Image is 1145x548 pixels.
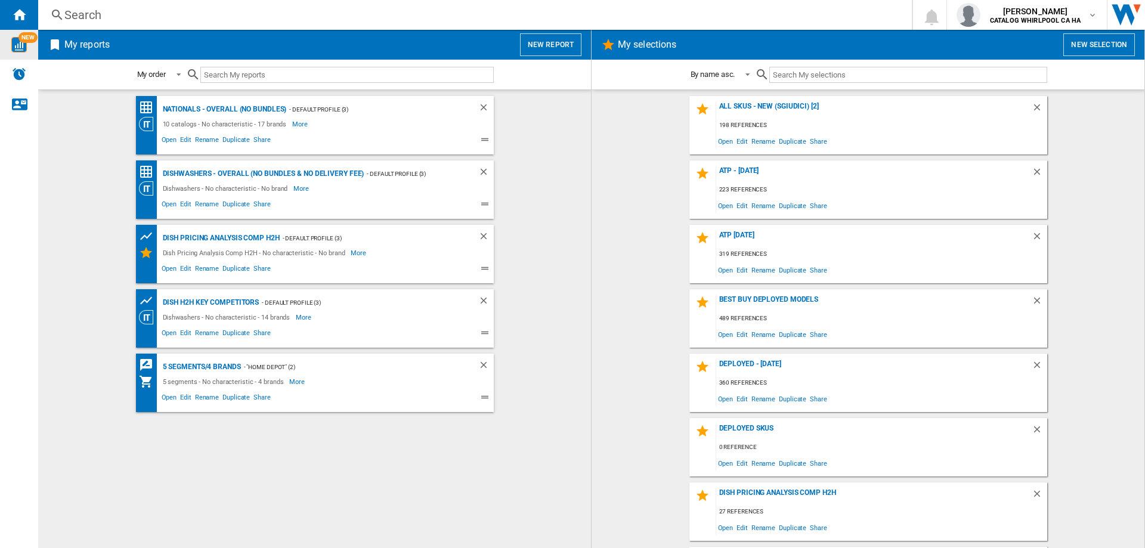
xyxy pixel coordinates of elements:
[808,455,829,471] span: Share
[139,165,160,179] div: Price Matrix
[478,166,494,181] div: Delete
[1032,360,1047,376] div: Delete
[750,326,777,342] span: Rename
[160,117,293,131] div: 10 catalogs - No characteristic - 17 brands
[252,392,273,406] span: Share
[178,134,193,148] span: Edit
[478,295,494,310] div: Delete
[200,67,494,83] input: Search My reports
[716,519,735,535] span: Open
[735,519,750,535] span: Edit
[750,519,777,535] span: Rename
[1032,295,1047,311] div: Delete
[160,295,259,310] div: Dish H2H Key Competitors
[990,5,1081,17] span: [PERSON_NAME]
[18,32,38,43] span: NEW
[364,166,454,181] div: - Default profile (3)
[296,310,313,324] span: More
[293,181,311,196] span: More
[1032,424,1047,440] div: Delete
[241,360,454,374] div: - "Home Depot" (2)
[777,519,808,535] span: Duplicate
[160,360,241,374] div: 5 segments/4 brands
[221,392,252,406] span: Duplicate
[11,37,27,52] img: wise-card.svg
[139,100,160,115] div: Price Matrix
[716,504,1047,519] div: 27 references
[735,133,750,149] span: Edit
[750,455,777,471] span: Rename
[12,67,26,81] img: alerts-logo.svg
[351,246,368,260] span: More
[615,33,679,56] h2: My selections
[957,3,980,27] img: profile.jpg
[139,181,160,196] div: Category View
[808,262,829,278] span: Share
[64,7,881,23] div: Search
[777,326,808,342] span: Duplicate
[735,197,750,213] span: Edit
[808,197,829,213] span: Share
[160,327,179,342] span: Open
[160,392,179,406] span: Open
[808,133,829,149] span: Share
[193,199,221,213] span: Rename
[62,33,112,56] h2: My reports
[292,117,310,131] span: More
[259,295,454,310] div: - Default profile (3)
[808,519,829,535] span: Share
[139,229,160,244] div: Product prices grid
[178,392,193,406] span: Edit
[178,263,193,277] span: Edit
[252,263,273,277] span: Share
[289,374,307,389] span: More
[750,197,777,213] span: Rename
[716,391,735,407] span: Open
[160,231,280,246] div: Dish Pricing Analysis Comp H2H
[252,327,273,342] span: Share
[691,70,735,79] div: By name asc.
[777,455,808,471] span: Duplicate
[750,133,777,149] span: Rename
[252,134,273,148] span: Share
[160,102,287,117] div: Nationals - Overall (No Bundles)
[808,326,829,342] span: Share
[716,440,1047,455] div: 0 reference
[160,246,351,260] div: Dish Pricing Analysis Comp H2H - No characteristic - No brand
[221,134,252,148] span: Duplicate
[777,391,808,407] span: Duplicate
[193,134,221,148] span: Rename
[478,102,494,117] div: Delete
[221,263,252,277] span: Duplicate
[221,327,252,342] span: Duplicate
[750,391,777,407] span: Rename
[716,424,1032,440] div: Deployed SKUs
[716,182,1047,197] div: 223 references
[716,455,735,471] span: Open
[990,17,1081,24] b: CATALOG WHIRLPOOL CA HA
[478,360,494,374] div: Delete
[735,455,750,471] span: Edit
[280,231,454,246] div: - Default profile (3)
[193,392,221,406] span: Rename
[735,262,750,278] span: Edit
[716,376,1047,391] div: 360 references
[716,311,1047,326] div: 489 references
[769,67,1047,83] input: Search My selections
[139,358,160,373] div: REVIEWS Matrix
[716,102,1032,118] div: All SKUs - New (sgiudici) [2]
[178,327,193,342] span: Edit
[1032,231,1047,247] div: Delete
[520,33,581,56] button: New report
[1032,102,1047,118] div: Delete
[252,199,273,213] span: Share
[193,327,221,342] span: Rename
[178,199,193,213] span: Edit
[139,293,160,308] div: Product prices grid
[716,166,1032,182] div: ATP - [DATE]
[160,199,179,213] span: Open
[777,197,808,213] span: Duplicate
[160,374,290,389] div: 5 segments - No characteristic - 4 brands
[735,326,750,342] span: Edit
[478,231,494,246] div: Delete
